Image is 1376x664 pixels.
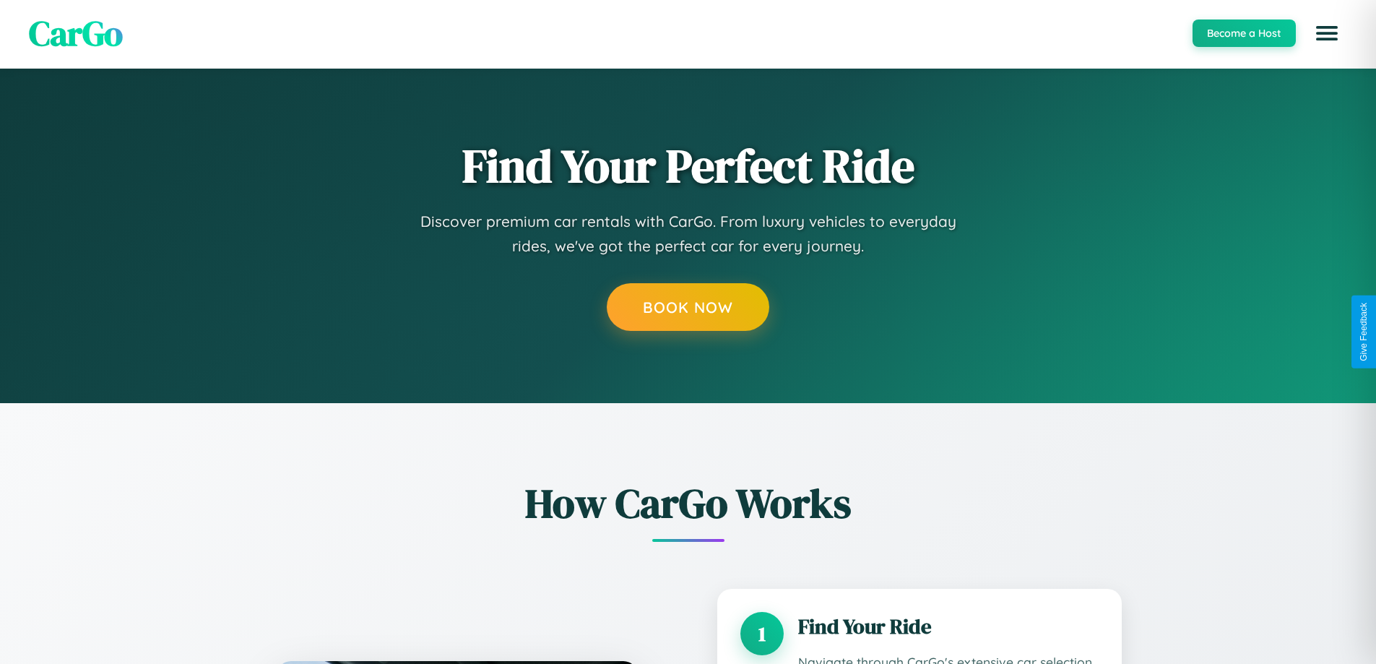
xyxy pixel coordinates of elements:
[1193,20,1296,47] button: Become a Host
[255,475,1122,531] h2: How CarGo Works
[740,612,784,655] div: 1
[462,141,914,191] h1: Find Your Perfect Ride
[399,210,977,258] p: Discover premium car rentals with CarGo. From luxury vehicles to everyday rides, we've got the pe...
[1359,303,1369,361] div: Give Feedback
[1307,13,1347,53] button: Open menu
[607,283,769,331] button: Book Now
[798,612,1099,641] h3: Find Your Ride
[29,9,123,57] span: CarGo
